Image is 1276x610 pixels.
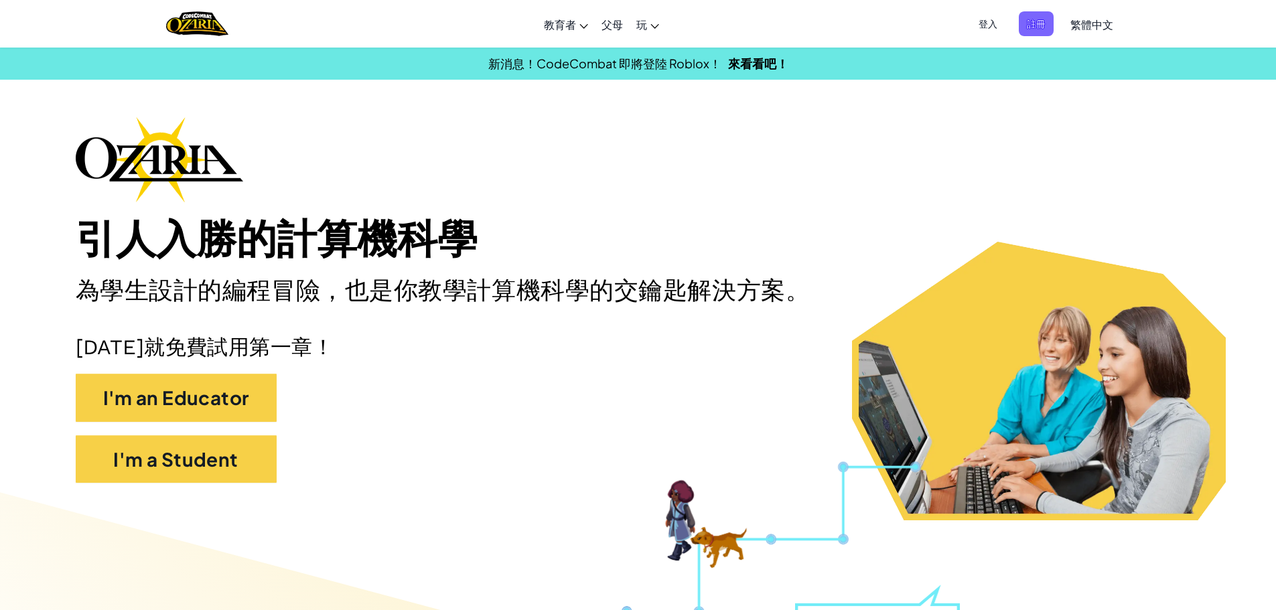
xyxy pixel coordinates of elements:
h1: 引人入勝的計算機科學 [76,216,1201,264]
a: 繁體中文 [1064,6,1120,42]
span: 教育者 [544,17,576,31]
img: Ozaria branding logo [76,117,243,202]
button: 註冊 [1019,11,1054,36]
span: 繁體中文 [1070,17,1113,31]
a: 教育者 [537,6,595,42]
button: I'm an Educator [76,374,277,422]
a: 玩 [630,6,666,42]
p: [DATE]就免費試用第一章！ [76,334,1201,360]
a: Ozaria by CodeCombat logo [166,10,228,37]
span: 玩 [636,17,647,31]
a: 來看看吧！ [728,56,788,71]
span: 新消息！CodeCombat 即將登陸 Roblox！ [488,56,721,71]
a: 父母 [595,6,630,42]
button: I'm a Student [76,435,277,483]
img: Home [166,10,228,37]
button: 登入 [971,11,1005,36]
h2: 為學生設計的編程冒險，也是你教學計算機科學的交鑰匙解決方案。 [76,274,830,307]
